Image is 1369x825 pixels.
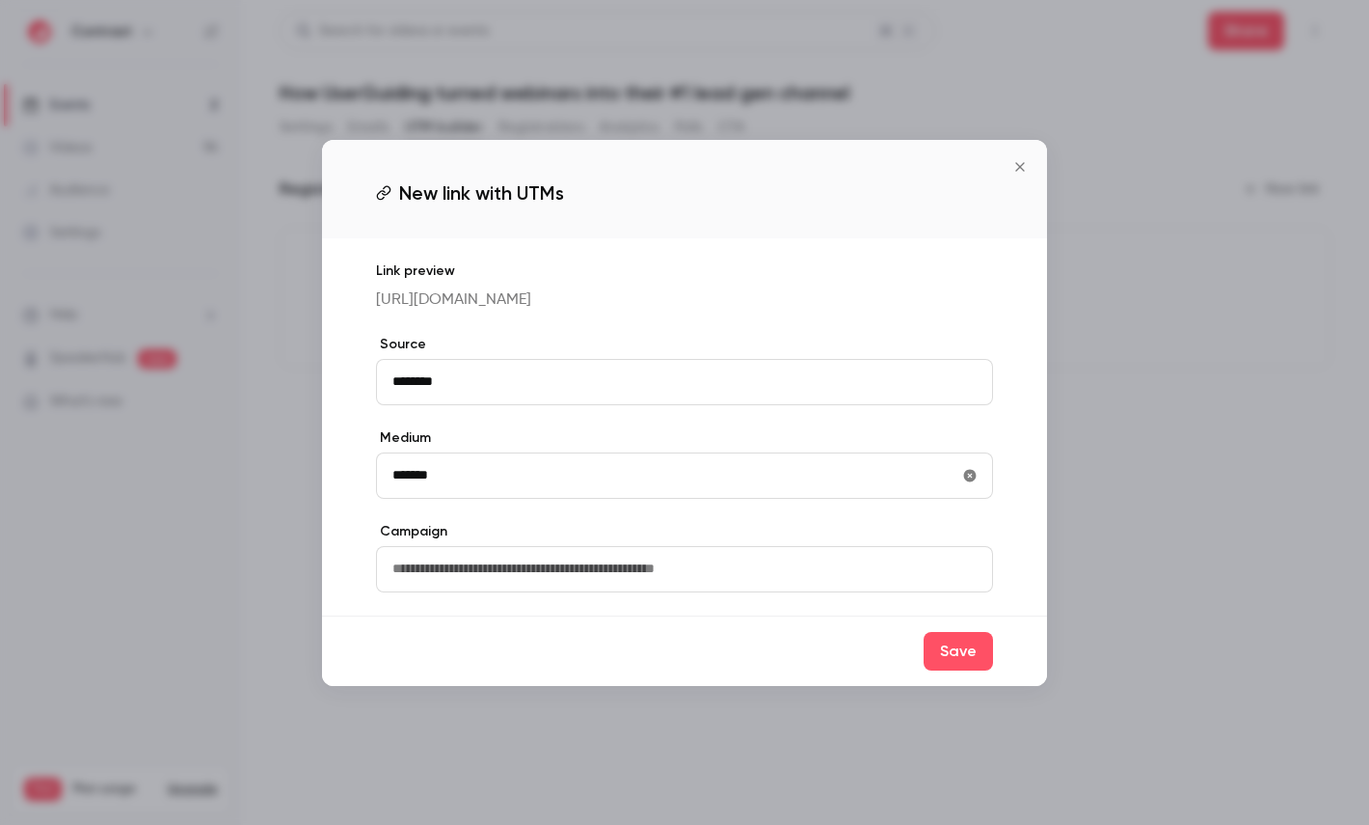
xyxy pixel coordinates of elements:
span: New link with UTMs [399,179,564,207]
p: Link preview [376,261,993,281]
button: Save [924,632,993,671]
button: Close [1001,148,1039,186]
label: Source [376,335,993,354]
p: [URL][DOMAIN_NAME] [376,289,993,312]
button: utmMedium [954,460,985,491]
label: Campaign [376,522,993,541]
label: Medium [376,428,993,448]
